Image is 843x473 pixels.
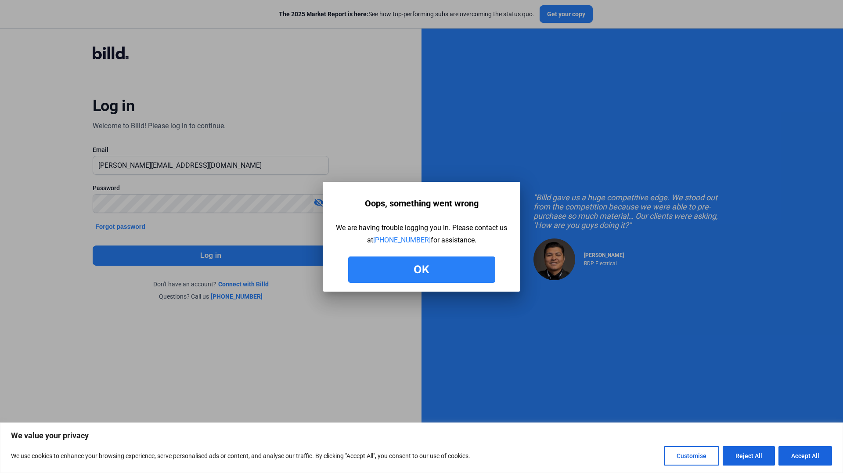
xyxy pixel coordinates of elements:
[778,446,832,466] button: Accept All
[11,430,832,441] p: We value your privacy
[373,236,431,244] a: [PHONE_NUMBER]
[365,195,479,212] div: Oops, something went wrong
[723,446,775,466] button: Reject All
[348,256,495,283] button: Ok
[11,451,470,461] p: We use cookies to enhance your browsing experience, serve personalised ads or content, and analys...
[664,446,719,466] button: Customise
[336,222,507,246] div: We are having trouble logging you in. Please contact us at for assistance.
